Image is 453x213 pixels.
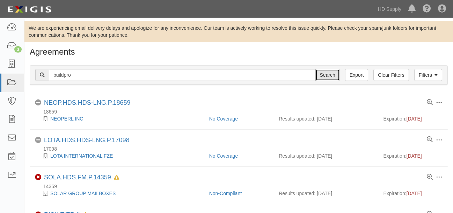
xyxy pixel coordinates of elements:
[345,69,368,81] a: Export
[35,99,41,106] i: No Coverage
[44,174,119,181] div: SOLA.HDS.FM.P.14359
[44,174,111,181] a: SOLA.HDS.FM.P.14359
[373,69,409,81] a: Clear Filters
[44,137,129,144] div: LOTA.HDS.HDS-LNG.P.17098
[44,99,130,107] div: NEOP.HDS.HDS-LNG.P.18659
[35,145,448,152] div: 17098
[35,115,204,122] div: NEOPERL INC
[44,137,129,144] a: LOTA.HDS.HDS-LNG.P.17098
[14,46,22,53] div: 3
[35,174,41,180] i: Non-Compliant
[279,190,373,197] div: Results updated: [DATE]
[35,190,204,197] div: SOLAR GROUP MAILBOXES
[423,5,431,13] i: Help Center - Complianz
[209,153,238,159] a: No Coverage
[407,191,422,196] span: [DATE]
[49,69,316,81] input: Search
[24,25,453,39] div: We are experiencing email delivery delays and apologize for any inconvenience. Our team is active...
[35,152,204,159] div: LOTA INTERNATIONAL FZE
[427,174,433,180] a: View results summary
[407,116,422,122] span: [DATE]
[30,47,448,56] h1: Agreements
[209,191,242,196] a: Non-Compliant
[114,175,119,180] i: In Default since 04/22/2024
[383,115,443,122] div: Expiration:
[35,108,448,115] div: 18659
[50,153,113,159] a: LOTA INTERNATIONAL FZE
[383,190,443,197] div: Expiration:
[50,116,83,122] a: NEOPERL INC
[35,137,41,143] i: No Coverage
[315,69,340,81] input: Search
[407,153,422,159] span: [DATE]
[209,116,238,122] a: No Coverage
[5,3,53,16] img: logo-5460c22ac91f19d4615b14bd174203de0afe785f0fc80cf4dbbc73dc1793850b.png
[279,152,373,159] div: Results updated: [DATE]
[35,183,448,190] div: 14359
[50,191,116,196] a: SOLAR GROUP MAILBOXES
[383,152,443,159] div: Expiration:
[279,115,373,122] div: Results updated: [DATE]
[414,69,442,81] a: Filters
[44,99,130,106] a: NEOP.HDS.HDS-LNG.P.18659
[427,137,433,143] a: View results summary
[374,2,405,16] a: HD Supply
[427,99,433,106] a: View results summary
